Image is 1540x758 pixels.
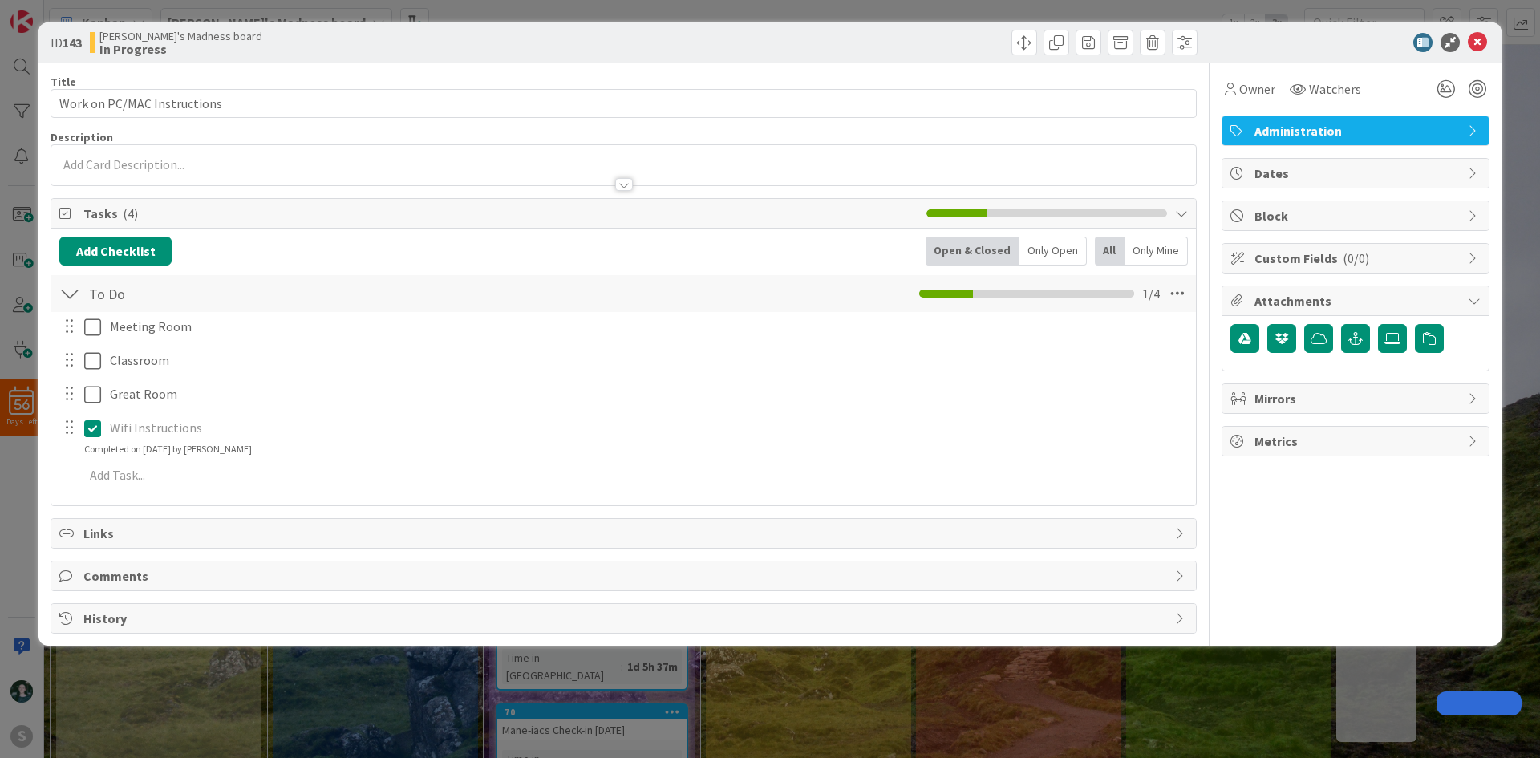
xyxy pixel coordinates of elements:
div: Only Open [1019,237,1087,266]
span: Comments [83,566,1167,586]
span: History [83,609,1167,628]
span: [PERSON_NAME]'s Madness board [99,30,262,43]
div: All [1095,237,1125,266]
span: Metrics [1254,432,1460,451]
span: ( 4 ) [123,205,138,221]
span: Description [51,130,113,144]
span: Links [83,524,1167,543]
span: ID [51,33,82,52]
div: Open & Closed [926,237,1019,266]
b: 143 [63,34,82,51]
div: Only Mine [1125,237,1188,266]
p: Wifi Instructions [110,419,1185,437]
div: Completed on [DATE] by [PERSON_NAME] [84,442,252,456]
span: Dates [1254,164,1460,183]
span: Owner [1239,79,1275,99]
span: Mirrors [1254,389,1460,408]
label: Title [51,75,76,89]
span: 1 / 4 [1142,284,1160,303]
span: Attachments [1254,291,1460,310]
span: Custom Fields [1254,249,1460,268]
span: Tasks [83,204,918,223]
b: In Progress [99,43,262,55]
p: Meeting Room [110,318,1185,336]
input: Add Checklist... [83,279,444,308]
span: Watchers [1309,79,1361,99]
span: Administration [1254,121,1460,140]
button: Add Checklist [59,237,172,266]
p: Classroom [110,351,1185,370]
span: Block [1254,206,1460,225]
input: type card name here... [51,89,1197,118]
p: Great Room [110,385,1185,403]
span: ( 0/0 ) [1343,250,1369,266]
